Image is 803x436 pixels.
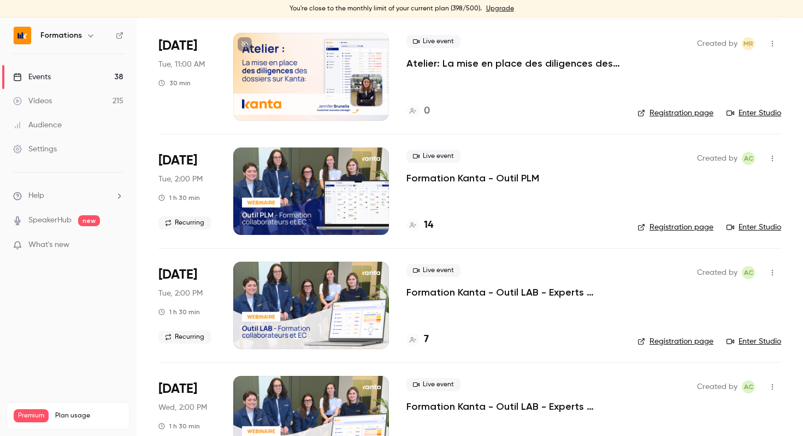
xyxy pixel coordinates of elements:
div: Videos [13,96,52,107]
span: Tue, 11:00 AM [158,59,205,70]
h4: 0 [424,104,430,119]
a: 14 [406,218,433,233]
a: 7 [406,332,429,347]
span: Created by [697,37,737,50]
span: Recurring [158,331,211,344]
li: help-dropdown-opener [13,190,123,202]
a: Enter Studio [727,108,781,119]
span: new [78,215,100,226]
span: Live event [406,378,460,391]
div: 1 h 30 min [158,308,200,316]
span: AC [744,266,753,279]
span: MR [743,37,753,50]
h4: 7 [424,332,429,347]
span: Created by [697,152,737,165]
img: Formations [14,27,31,44]
h6: Formations [40,30,82,41]
div: Oct 14 Tue, 2:00 PM (Europe/Paris) [158,148,216,235]
a: Formation Kanta - Outil LAB - Experts Comptables & Collaborateurs [406,286,620,299]
span: Anaïs Cachelou [742,152,755,165]
div: 1 h 30 min [158,422,200,431]
a: SpeakerHub [28,215,72,226]
span: Live event [406,264,460,277]
a: Enter Studio [727,222,781,233]
span: Help [28,190,44,202]
div: Audience [13,120,62,131]
span: AC [744,152,753,165]
span: Live event [406,35,460,48]
span: Recurring [158,216,211,229]
div: Oct 14 Tue, 11:00 AM (Europe/Paris) [158,33,216,120]
a: Registration page [637,222,713,233]
span: [DATE] [158,37,197,55]
div: 30 min [158,79,191,87]
span: [DATE] [158,152,197,169]
a: 0 [406,104,430,119]
span: What's new [28,239,69,251]
a: Enter Studio [727,336,781,347]
div: Events [13,72,51,83]
div: 1 h 30 min [158,193,200,202]
div: Settings [13,144,57,155]
a: Registration page [637,336,713,347]
span: Tue, 2:00 PM [158,174,203,185]
span: Premium [14,409,49,422]
span: Created by [697,266,737,279]
a: Atelier: La mise en place des diligences des dossiers sur KANTA [406,57,620,70]
a: Registration page [637,108,713,119]
span: Marion Roquet [742,37,755,50]
span: Live event [406,150,460,163]
iframe: Noticeable Trigger [110,240,123,250]
span: [DATE] [158,266,197,284]
h4: 14 [424,218,433,233]
a: Upgrade [486,4,514,13]
span: Plan usage [55,411,123,420]
span: [DATE] [158,380,197,398]
div: Oct 14 Tue, 2:00 PM (Europe/Paris) [158,262,216,349]
a: Formation Kanta - Outil LAB - Experts Comptables & Collaborateurs [406,400,620,413]
span: Anaïs Cachelou [742,380,755,393]
span: Tue, 2:00 PM [158,288,203,299]
span: AC [744,380,753,393]
span: Created by [697,380,737,393]
span: Wed, 2:00 PM [158,402,207,413]
span: Anaïs Cachelou [742,266,755,279]
a: Formation Kanta - Outil PLM [406,172,539,185]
